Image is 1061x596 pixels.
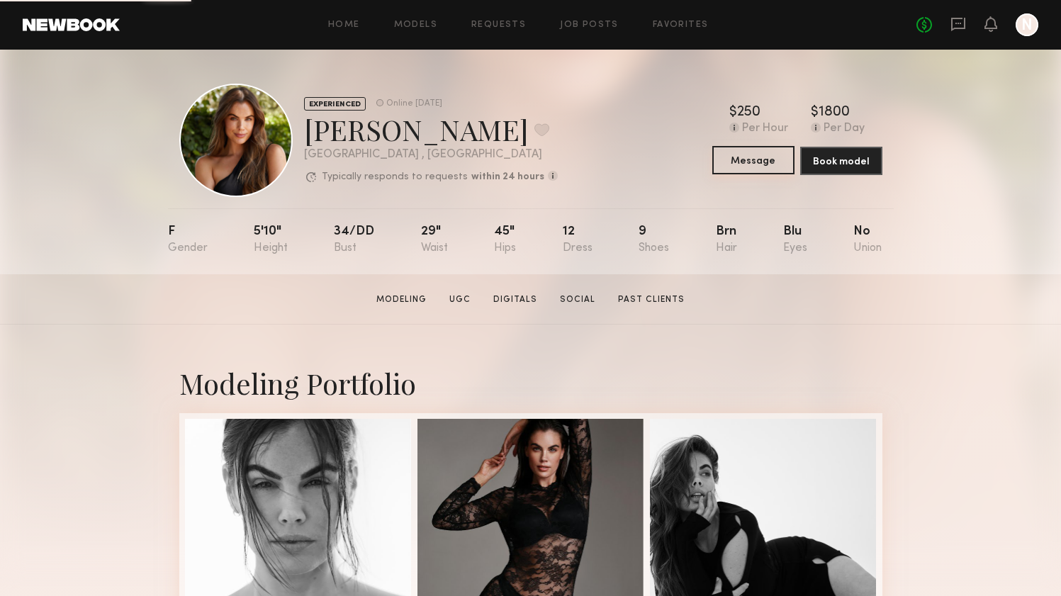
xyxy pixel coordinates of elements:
div: 34/dd [334,225,374,254]
div: $ [729,106,737,120]
div: Online [DATE] [386,99,442,108]
a: Social [554,293,601,306]
div: Modeling Portfolio [179,364,882,402]
button: Message [712,146,795,174]
a: Models [394,21,437,30]
a: Requests [471,21,526,30]
button: Book model [800,147,882,175]
a: Job Posts [560,21,619,30]
a: Favorites [653,21,709,30]
div: Brn [716,225,737,254]
a: Modeling [371,293,432,306]
div: 12 [563,225,593,254]
a: N [1016,13,1038,36]
div: 45" [494,225,516,254]
div: No [853,225,882,254]
a: UGC [444,293,476,306]
div: [PERSON_NAME] [304,111,558,148]
div: [GEOGRAPHIC_DATA] , [GEOGRAPHIC_DATA] [304,149,558,161]
div: 1800 [819,106,850,120]
div: Per Hour [742,123,788,135]
a: Past Clients [612,293,690,306]
a: Digitals [488,293,543,306]
div: 29" [421,225,448,254]
div: 5'10" [254,225,288,254]
div: $ [811,106,819,120]
a: Home [328,21,360,30]
div: Blu [783,225,807,254]
div: Per Day [824,123,865,135]
div: EXPERIENCED [304,97,366,111]
div: F [168,225,208,254]
div: 250 [737,106,760,120]
div: 9 [639,225,669,254]
p: Typically responds to requests [322,172,468,182]
b: within 24 hours [471,172,544,182]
